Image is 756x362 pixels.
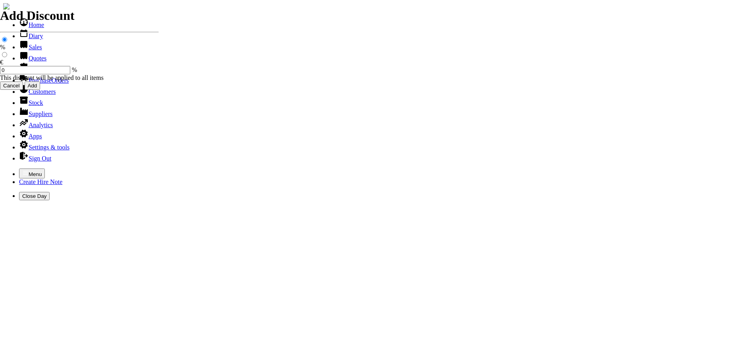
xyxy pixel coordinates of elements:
span: % [72,66,77,73]
button: Close Day [19,192,50,200]
a: Analytics [19,122,53,128]
a: Create Hire Note [19,178,62,185]
button: Menu [19,168,45,178]
li: Sales [19,40,753,51]
input: € [2,52,7,57]
li: Hire Notes [19,62,753,73]
a: Customers [19,88,56,95]
a: Sign Out [19,155,51,162]
input: Add [25,81,40,90]
input: % [2,37,7,42]
a: Stock [19,99,43,106]
a: Suppliers [19,110,52,117]
li: Stock [19,95,753,106]
a: Settings & tools [19,144,69,151]
a: Apps [19,133,42,139]
li: Suppliers [19,106,753,118]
